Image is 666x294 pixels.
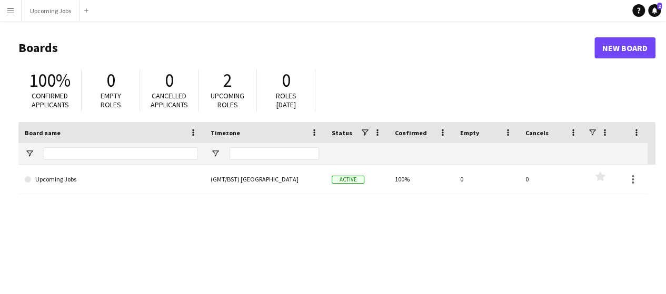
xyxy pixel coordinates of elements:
button: Open Filter Menu [25,149,34,158]
div: 100% [389,165,454,194]
button: Upcoming Jobs [22,1,80,21]
input: Board name Filter Input [44,147,198,160]
input: Timezone Filter Input [230,147,319,160]
h1: Boards [18,40,594,56]
a: Upcoming Jobs [25,165,198,194]
span: 2 [223,69,232,92]
span: Timezone [211,129,240,137]
div: (GMT/BST) [GEOGRAPHIC_DATA] [204,165,325,194]
span: 100% [29,69,71,92]
span: 0 [165,69,174,92]
span: Empty [460,129,479,137]
span: Cancels [525,129,549,137]
span: 2 [657,3,662,9]
div: 0 [454,165,519,194]
a: New Board [594,37,655,58]
span: Roles [DATE] [276,91,296,109]
span: 0 [282,69,291,92]
span: Status [332,129,352,137]
a: 2 [648,4,661,17]
span: Confirmed [395,129,427,137]
span: Confirmed applicants [32,91,69,109]
span: Active [332,176,364,184]
span: Empty roles [101,91,121,109]
button: Open Filter Menu [211,149,220,158]
span: Upcoming roles [211,91,244,109]
div: 0 [519,165,584,194]
span: Board name [25,129,61,137]
span: 0 [106,69,115,92]
span: Cancelled applicants [151,91,188,109]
